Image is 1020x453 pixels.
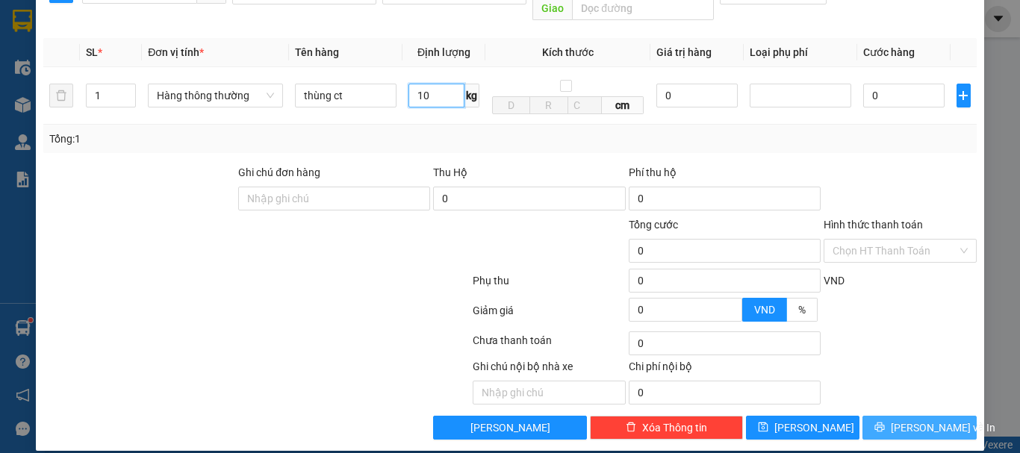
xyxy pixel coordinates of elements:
input: D [492,96,530,114]
span: [PERSON_NAME] [774,419,854,436]
span: Cước hàng [863,46,915,58]
button: delete [49,84,73,107]
div: Tổng: 1 [49,131,395,147]
span: save [758,422,768,434]
input: 0 [656,84,738,107]
span: Lasi House Linh Đam [60,87,191,102]
span: Đơn vị tính [148,46,204,58]
span: Giá trị hàng [656,46,712,58]
button: [PERSON_NAME] [433,416,586,440]
span: VP gửi: [16,87,191,102]
div: Chưa thanh toán [471,332,627,358]
button: plus [957,84,971,107]
span: plus [957,90,970,101]
input: C [567,96,602,114]
span: Tổng cước [629,219,678,231]
span: tùng [63,109,83,120]
button: deleteXóa Thông tin [590,416,743,440]
span: Thu Hộ [433,166,467,178]
strong: CÔNG TY TNHH VĨNH QUANG [111,13,314,29]
span: cm [602,96,644,114]
th: Loại phụ phí [744,38,857,67]
button: save[PERSON_NAME] [746,416,860,440]
span: [PERSON_NAME] và In [891,419,995,436]
span: SL [86,46,98,58]
label: Hình thức thanh toán [824,219,923,231]
input: R [529,96,567,114]
div: Chi phí nội bộ [629,358,821,381]
div: Phí thu hộ [629,164,821,187]
div: Phụ thu [471,272,627,299]
strong: Người gửi: [15,109,61,120]
button: printer[PERSON_NAME] và In [862,416,977,440]
strong: : [DOMAIN_NAME] [146,65,278,79]
span: Website [146,67,181,78]
strong: PHIẾU GỬI HÀNG [152,32,273,48]
span: printer [874,422,885,434]
strong: Hotline : 0889 23 23 23 [164,51,261,62]
span: VND [824,275,845,287]
input: VD: Bàn, Ghế [295,84,397,107]
div: Ghi chú nội bộ nhà xe [473,358,626,381]
span: % [798,304,806,316]
span: Định lượng [417,46,470,58]
input: Ghi chú đơn hàng [238,187,430,210]
input: Nhập ghi chú [473,381,626,404]
span: delete [626,422,636,434]
span: Hàng thông thường [157,84,274,107]
div: Giảm giá [471,302,627,328]
label: Ghi chú đơn hàng [238,166,320,178]
span: Xóa Thông tin [642,419,707,436]
img: logo [10,14,72,77]
span: Tên hàng [295,46,339,58]
span: kg [464,84,479,107]
span: VND [754,304,775,316]
span: Kích thước [542,46,594,58]
span: [PERSON_NAME] [470,419,550,436]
